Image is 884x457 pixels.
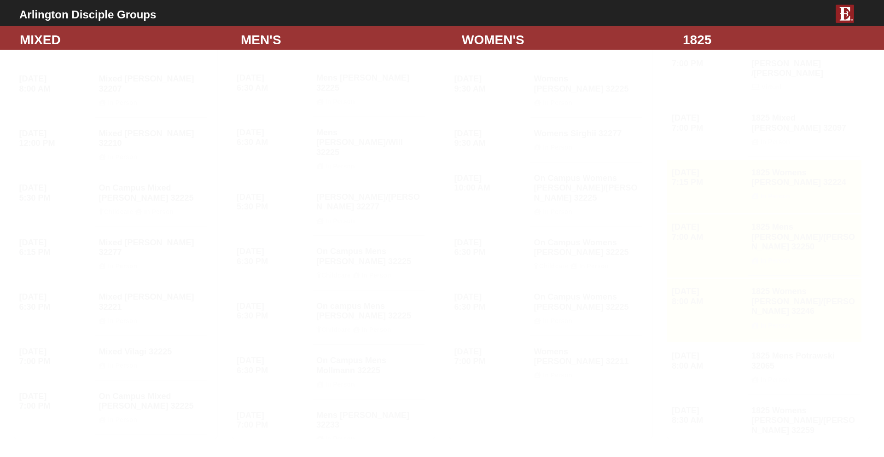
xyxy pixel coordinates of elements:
strong: Childcare [321,326,351,333]
h4: Mixed Vilagi 32225 [99,347,204,370]
strong: In Person [326,381,355,388]
h4: [PERSON_NAME]/[PERSON_NAME] 32277 [316,192,421,225]
strong: In Person [108,317,137,324]
h4: Mens [PERSON_NAME] 32225 [316,73,421,105]
h4: [DATE] 9:30 AM [454,129,528,149]
h4: [DATE] 7:00 PM [454,347,528,367]
strong: In Person [543,144,572,151]
strong: In Person [362,272,391,279]
h4: Mixed [PERSON_NAME] 32207 [99,74,204,106]
strong: In Person [543,317,572,324]
h4: On Campus Mixed [PERSON_NAME] 32225 [99,392,204,424]
h4: 1825 Online Mixed [PERSON_NAME] /[PERSON_NAME] [751,49,856,91]
h4: Mens [PERSON_NAME] 32233 [316,411,421,443]
strong: In Person [543,99,572,106]
h4: [DATE] 8:00 AM [672,351,745,371]
strong: In Person [761,322,790,329]
h4: [DATE] 6:15 PM [19,238,93,258]
h4: On Campus Mens Mollmann 32225 [316,356,421,388]
h4: [DATE] 5:30 PM [237,192,310,212]
strong: In Person [326,98,355,105]
h4: 1825 Mens Potrawski 32065 [751,351,856,383]
h4: [DATE] 12:00 PM [19,129,93,149]
strong: In Person [108,416,137,423]
h4: Womens [PERSON_NAME] 32225 [534,74,639,106]
h4: On campus Mens [PERSON_NAME] 32225 [316,301,421,334]
h4: [DATE] 7:15 PM [672,168,745,188]
h4: Womens Sirghii 32277 [534,129,639,151]
b: Arlington Disciple Groups [19,8,156,21]
h4: On Campus Womens [PERSON_NAME] 32225 [534,292,639,324]
h4: [DATE] 6:30 AM [237,73,310,93]
h4: [DATE] 6:30 PM [237,247,310,266]
h4: [DATE] 6:30 PM [237,356,310,376]
h4: On Campus Mens [PERSON_NAME] 32225 [316,247,421,279]
strong: In Person [144,208,174,215]
h4: [DATE] 7:00 PM [19,347,93,367]
h4: On Campus Mixed [PERSON_NAME] 32225 [99,183,204,215]
h4: 1825 Mixed [PERSON_NAME] 32097 [751,113,856,145]
h4: [DATE] 6:30 PM [19,292,93,312]
div: MIXED [13,30,234,50]
strong: In Person [761,138,790,145]
h4: Mixed [PERSON_NAME] 32221 [99,292,204,324]
h4: 1825 Womens [PERSON_NAME]/[PERSON_NAME] 32259 [751,406,856,448]
strong: In Person [108,362,137,369]
h4: Mixed [PERSON_NAME] 32210 [99,129,204,161]
h4: On Campus Womens [PERSON_NAME] 32225 [534,238,639,270]
h4: [DATE] 10:00 AM [454,174,528,193]
h4: [DATE] 7:00 AM [672,222,745,242]
strong: In Person [326,162,355,170]
h4: [DATE] 6:30 PM [454,238,528,258]
h4: [DATE] 6:30 PM [237,301,310,321]
h4: [DATE] 5:30 PM [19,183,93,203]
strong: In Person [108,99,137,106]
strong: In Person [108,153,137,161]
div: MEN'S [234,30,455,50]
h4: [DATE] 8:00 AM [672,287,745,307]
strong: In Person [326,217,355,225]
div: WOMEN'S [455,30,676,50]
h4: [DATE] 7:00 PM [672,113,745,133]
strong: Childcare [104,208,133,215]
strong: In Person [362,326,391,333]
strong: In Person [326,435,355,442]
strong: In Person [108,262,137,270]
strong: Childcare [321,272,351,279]
strong: In Person [543,371,572,379]
h4: [DATE] 6:30 AM [237,128,310,148]
h4: [DATE] 7:00 PM [19,392,93,411]
h4: Mens [PERSON_NAME]/Will 32225 [316,128,421,170]
h4: [DATE] 7:00 PM [237,411,310,430]
h4: 1825 Mens [PERSON_NAME]/[PERSON_NAME] 32250 [751,222,856,265]
strong: In Person [543,208,572,215]
h4: Womens [PERSON_NAME] 32211 [534,347,639,379]
h4: On Campus Womens [PERSON_NAME]/[PERSON_NAME] 32225 [534,174,639,216]
strong: Childcare [539,262,568,270]
h4: 1825 Womens [PERSON_NAME]/[PERSON_NAME] 32246 [751,287,856,329]
h4: [DATE] 8:30 AM [672,406,745,426]
h4: 1825 Womens [PERSON_NAME] 32224 [751,168,856,200]
strong: Virtual [762,83,781,91]
h4: [DATE] 9:30 AM [454,74,528,94]
h4: Mixed [PERSON_NAME] 32277 [99,238,204,270]
strong: In Person [761,192,790,200]
strong: In Person [761,257,790,264]
strong: In Person [579,262,609,270]
strong: In Person [761,376,790,383]
h4: [DATE] 8:00 AM [19,74,93,94]
h4: [DATE] 6:30 PM [454,292,528,312]
img: E-icon-fireweed-White-TM.png [836,5,854,23]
